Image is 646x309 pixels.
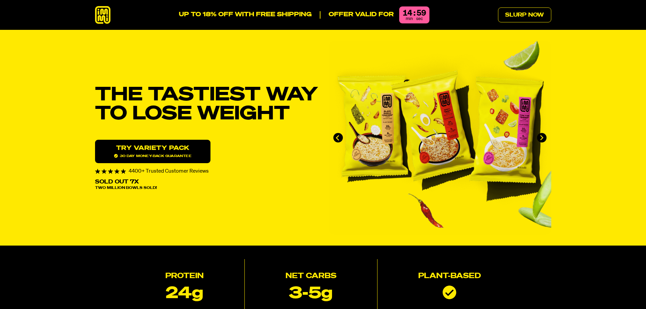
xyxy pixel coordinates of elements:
p: 24g [166,286,203,302]
button: Go to last slide [333,133,343,142]
span: Two Million Bowls Sold! [95,186,157,190]
h1: THE TASTIEST WAY TO LOSE WEIGHT [95,85,318,123]
span: 30 day money-back guarantee [114,154,191,158]
li: 1 of 4 [329,41,551,235]
div: 59 [417,9,426,17]
h2: Protein [165,273,204,280]
h2: Plant-based [418,273,481,280]
div: 4400+ Trusted Customer Reviews [95,169,318,174]
h2: Net Carbs [285,273,336,280]
p: Sold Out 7X [95,179,139,185]
a: Try variety Pack30 day money-back guarantee [95,140,210,163]
p: 3-5g [289,286,333,302]
a: Slurp Now [498,7,551,22]
p: Offer valid for [320,11,394,19]
span: sec [416,17,423,21]
span: min [406,17,413,21]
div: 14 [403,9,412,17]
div: immi slideshow [329,41,551,235]
button: Next slide [537,133,547,142]
p: UP TO 18% OFF WITH FREE SHIPPING [179,11,312,19]
div: : [413,9,415,17]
